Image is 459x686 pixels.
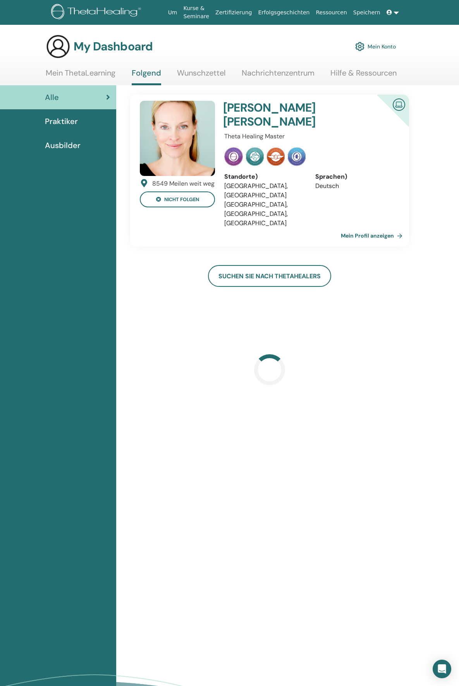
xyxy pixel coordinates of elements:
[355,40,364,53] img: cog.svg
[255,5,313,20] a: Erfolgsgeschichten
[223,101,366,129] h4: [PERSON_NAME] [PERSON_NAME]
[132,68,161,85] a: Folgend
[315,181,395,191] li: Deutsch
[355,38,396,55] a: Mein Konto
[224,132,395,141] p: Theta Healing Master
[224,172,304,181] div: Standorte)
[212,5,255,20] a: Zertifizierung
[181,1,213,24] a: Kurse & Seminare
[390,95,408,113] img: Zertifizierter Online -Ausbilder
[330,68,397,83] a: Hilfe & Ressourcen
[208,265,331,287] a: Suchen Sie nach ThetaHealers
[315,172,395,181] div: Sprachen)
[51,4,144,21] img: logo.png
[224,181,304,200] li: [GEOGRAPHIC_DATA], [GEOGRAPHIC_DATA]
[152,179,215,188] div: 8549 Meilen weit weg
[140,101,215,176] img: default.jpg
[46,34,70,59] img: generic-user-icon.jpg
[45,140,81,151] span: Ausbilder
[224,200,304,228] li: [GEOGRAPHIC_DATA], [GEOGRAPHIC_DATA], [GEOGRAPHIC_DATA]
[313,5,350,20] a: Ressourcen
[165,5,181,20] a: Um
[140,191,215,207] button: nicht folgen
[74,40,153,53] h3: My Dashboard
[177,68,225,83] a: Wunschzettel
[364,95,409,139] div: Zertifizierter Online -Ausbilder
[242,68,315,83] a: Nachrichtenzentrum
[45,115,78,127] span: Praktiker
[46,68,115,83] a: Mein ThetaLearning
[341,228,406,243] a: Mein Profil anzeigen
[433,660,451,678] div: Open Intercom Messenger
[350,5,383,20] a: Speichern
[45,91,59,103] span: Alle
